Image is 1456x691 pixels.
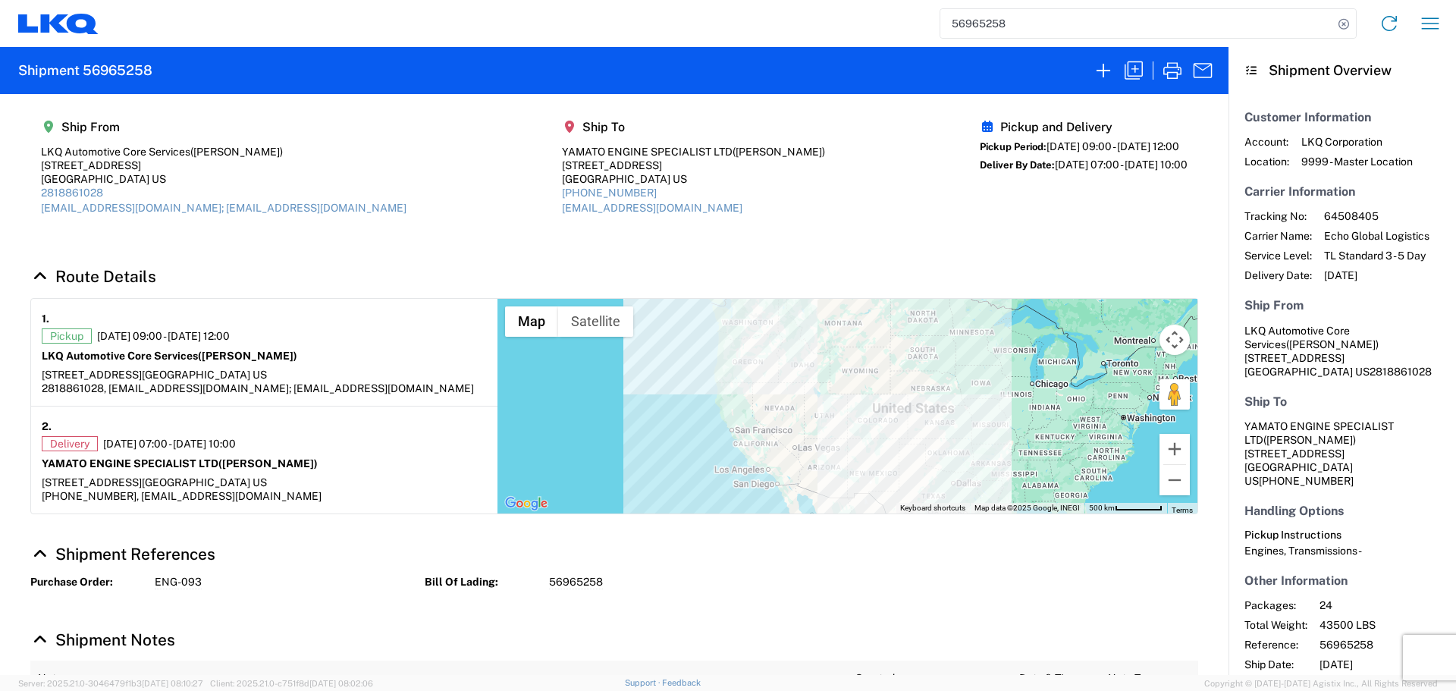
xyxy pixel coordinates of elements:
span: Pickup Period: [980,141,1046,152]
a: Open this area in Google Maps (opens a new window) [501,494,551,514]
span: 64508405 [1324,209,1429,223]
span: 56965258 [549,575,603,589]
a: Hide Details [30,267,156,286]
span: [STREET_ADDRESS] [42,476,142,488]
a: Hide Details [30,630,175,649]
a: Support [625,678,663,687]
button: Show satellite imagery [558,306,633,337]
div: [PHONE_NUMBER], [EMAIL_ADDRESS][DOMAIN_NAME] [42,489,487,503]
strong: LKQ Automotive Core Services [42,350,297,362]
span: Copyright © [DATE]-[DATE] Agistix Inc., All Rights Reserved [1204,677,1438,690]
header: Shipment Overview [1228,47,1456,94]
strong: Bill Of Lading: [425,575,538,589]
span: Server: 2025.21.0-3046479f1b3 [18,679,203,688]
span: YAMATO ENGINE SPECIALIST LTD [STREET_ADDRESS] [1244,420,1394,460]
span: Packages: [1244,598,1307,612]
span: [DATE] 08:10:27 [142,679,203,688]
span: Reference: [1244,638,1307,652]
button: Keyboard shortcuts [900,503,965,514]
span: Ship Date: [1244,658,1307,671]
span: TL Standard 3 - 5 Day [1324,249,1429,262]
h5: Other Information [1244,573,1440,588]
span: Service Level: [1244,249,1312,262]
span: LKQ Corporation [1301,135,1413,149]
span: Total Weight: [1244,618,1307,632]
span: Deliver By Date: [980,159,1055,171]
span: Delivery Date: [1244,269,1312,282]
span: 2818861028 [1370,366,1432,378]
button: Zoom out [1159,465,1190,495]
a: 2818861028 [41,187,103,199]
a: [EMAIL_ADDRESS][DOMAIN_NAME] [562,202,742,214]
a: [EMAIL_ADDRESS][DOMAIN_NAME]; [EMAIL_ADDRESS][DOMAIN_NAME] [41,202,406,214]
span: [PHONE_NUMBER] [1259,475,1354,487]
div: [STREET_ADDRESS] [562,159,825,172]
span: ([PERSON_NAME]) [1263,434,1356,446]
span: 9999 - Master Location [1301,155,1413,168]
span: [DATE] 07:00 - [DATE] 10:00 [103,437,236,451]
h5: Ship From [1244,298,1440,313]
span: 24 [1319,598,1449,612]
h5: Handling Options [1244,504,1440,518]
span: Carrier Name: [1244,229,1312,243]
button: Map camera controls [1159,325,1190,355]
span: Tracking No: [1244,209,1312,223]
button: Map Scale: 500 km per 59 pixels [1084,503,1167,514]
span: [STREET_ADDRESS] [42,369,142,381]
span: ([PERSON_NAME]) [190,146,283,158]
div: YAMATO ENGINE SPECIALIST LTD [562,145,825,159]
strong: YAMATO ENGINE SPECIALIST LTD [42,457,318,470]
div: [STREET_ADDRESS] [41,159,406,172]
span: Location: [1244,155,1289,168]
span: Pickup [42,328,92,344]
span: ([PERSON_NAME]) [198,350,297,362]
strong: 1. [42,309,49,328]
div: Engines, Transmissions - [1244,544,1440,558]
h6: Pickup Instructions [1244,529,1440,542]
button: Show street map [505,306,558,337]
span: ([PERSON_NAME]) [1286,338,1379,350]
strong: 2. [42,417,52,436]
span: ([PERSON_NAME]) [218,457,318,470]
h5: Ship To [562,120,825,134]
h5: Ship From [41,120,406,134]
span: [GEOGRAPHIC_DATA] US [142,476,267,488]
span: Account: [1244,135,1289,149]
span: 43500 LBS [1319,618,1449,632]
a: Hide Details [30,545,215,564]
span: 500 km [1089,504,1115,512]
a: Terms [1172,506,1193,514]
button: Drag Pegman onto the map to open Street View [1159,379,1190,410]
a: Feedback [662,678,701,687]
h5: Ship To [1244,394,1440,409]
span: [DATE] [1324,269,1429,282]
input: Shipment, tracking or reference number [940,9,1333,38]
span: [DATE] 09:00 - [DATE] 12:00 [97,329,230,343]
span: ENG-093 [155,575,202,589]
div: LKQ Automotive Core Services [41,145,406,159]
span: LKQ Automotive Core Services [1244,325,1350,350]
span: Delivery [42,436,98,451]
span: [STREET_ADDRESS] [1244,352,1345,364]
span: [GEOGRAPHIC_DATA] US [142,369,267,381]
span: Client: 2025.21.0-c751f8d [210,679,373,688]
span: [DATE] 09:00 - [DATE] 12:00 [1046,140,1179,152]
h5: Customer Information [1244,110,1440,124]
span: [DATE] 07:00 - [DATE] 10:00 [1055,159,1188,171]
address: [GEOGRAPHIC_DATA] US [1244,419,1440,488]
div: [GEOGRAPHIC_DATA] US [41,172,406,186]
address: [GEOGRAPHIC_DATA] US [1244,324,1440,378]
div: 2818861028, [EMAIL_ADDRESS][DOMAIN_NAME]; [EMAIL_ADDRESS][DOMAIN_NAME] [42,382,487,395]
button: Zoom in [1159,434,1190,464]
span: [DATE] 08:02:06 [309,679,373,688]
strong: Purchase Order: [30,575,144,589]
span: ([PERSON_NAME]) [733,146,825,158]
span: Echo Global Logistics [1324,229,1429,243]
span: [DATE] [1319,658,1449,671]
h5: Carrier Information [1244,184,1440,199]
img: Google [501,494,551,514]
h2: Shipment 56965258 [18,61,152,80]
a: [PHONE_NUMBER] [562,187,657,199]
div: [GEOGRAPHIC_DATA] US [562,172,825,186]
span: 56965258 [1319,638,1449,652]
